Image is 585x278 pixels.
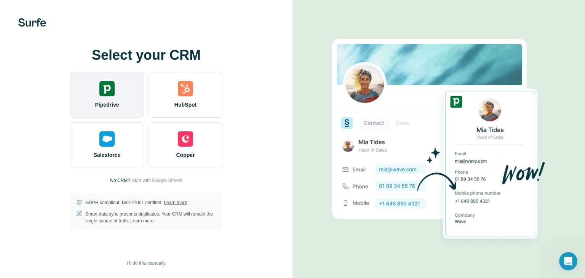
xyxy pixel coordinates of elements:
span: I’ll do this manually [127,260,165,267]
span: 😃 [13,224,19,232]
span: Copper [176,151,195,159]
img: PIPEDRIVE image [332,26,545,252]
p: No CRM? [110,177,130,184]
div: Close [243,3,257,17]
a: Learn more [164,200,187,205]
span: HubSpot [174,101,197,109]
span: smiley reaction [13,224,19,232]
img: salesforce's logo [99,131,115,147]
button: go back [5,3,19,18]
img: Surfe's logo [18,18,46,27]
span: Pipedrive [95,101,119,109]
img: copper's logo [178,131,193,147]
p: GDPR compliant. ISO-27001 certified. [85,199,187,206]
span: 😐 [6,224,13,232]
img: pipedrive's logo [99,81,115,96]
span: neutral face reaction [6,224,13,232]
button: I’ll do this manually [121,257,171,269]
button: Start with Google Sheets [132,177,182,184]
img: hubspot's logo [178,81,193,96]
iframe: Intercom live chat [559,252,577,270]
span: Salesforce [94,151,121,159]
a: Learn more [130,218,153,224]
h1: Select your CRM [70,48,222,63]
button: Collapse window [229,3,243,18]
p: Smart data sync prevents duplicates. Your CRM will remain the single source of truth. [85,211,216,224]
